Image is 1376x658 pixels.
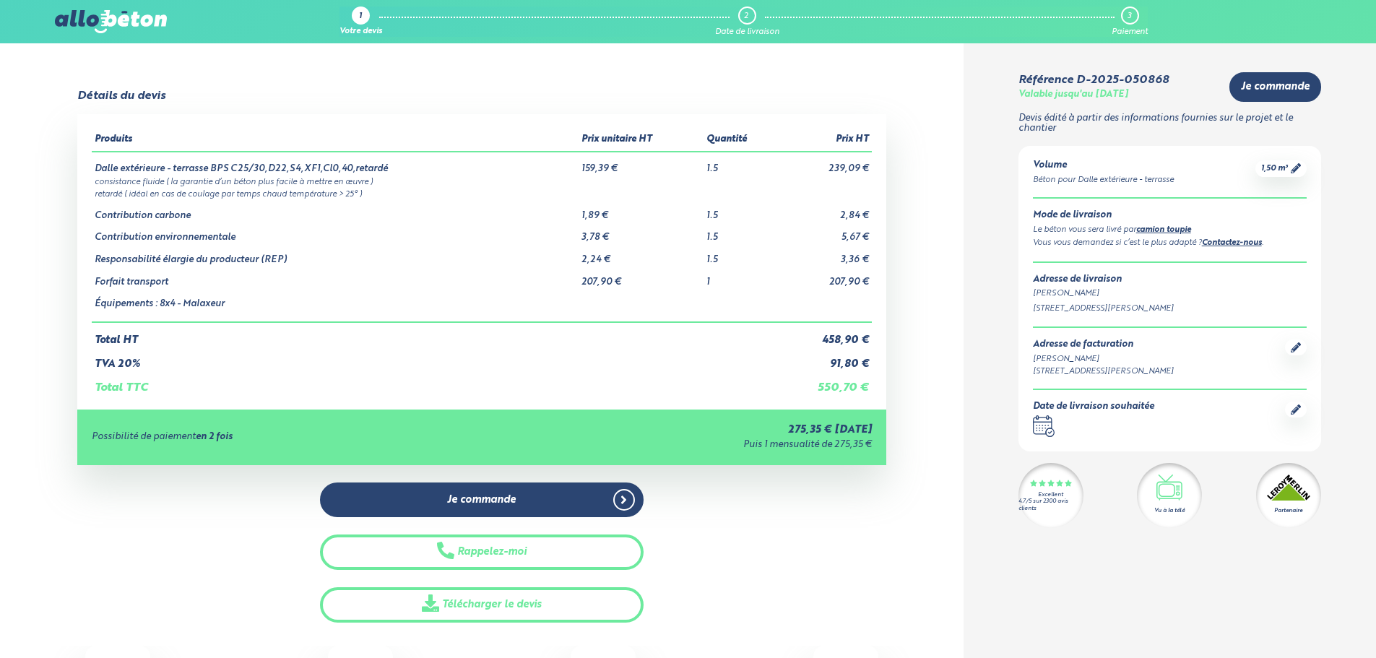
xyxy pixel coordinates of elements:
[1033,174,1174,186] div: Béton pour Dalle extérieure - terrasse
[92,221,579,243] td: Contribution environnementale
[1033,237,1307,250] div: Vous vous demandez si c’est le plus adapté ? .
[1202,239,1262,247] a: Contactez-nous
[1247,602,1360,642] iframe: Help widget launcher
[704,266,779,288] td: 1
[744,12,748,21] div: 2
[1033,160,1174,171] div: Volume
[715,7,779,37] a: 2 Date de livraison
[1033,210,1307,221] div: Mode de livraison
[499,424,871,436] div: 275,35 € [DATE]
[77,90,165,103] div: Détails du devis
[579,221,704,243] td: 3,78 €
[779,266,872,288] td: 207,90 €
[1033,402,1154,412] div: Date de livraison souhaitée
[1033,274,1307,285] div: Adresse de livraison
[704,243,779,266] td: 1.5
[1033,339,1174,350] div: Adresse de facturation
[579,199,704,222] td: 1,89 €
[1033,224,1307,237] div: Le béton vous sera livré par
[579,152,704,175] td: 159,39 €
[196,432,233,441] strong: en 2 fois
[92,243,579,266] td: Responsabilité élargie du producteur (REP)
[92,175,872,187] td: consistance fluide ( la garantie d’un béton plus facile à mettre en œuvre )
[447,494,516,506] span: Je commande
[779,322,872,347] td: 458,90 €
[92,266,579,288] td: Forfait transport
[92,199,579,222] td: Contribution carbone
[779,199,872,222] td: 2,84 €
[1112,27,1148,37] div: Paiement
[1136,226,1191,234] a: camion toupie
[1033,303,1307,315] div: [STREET_ADDRESS][PERSON_NAME]
[704,152,779,175] td: 1.5
[55,10,166,33] img: allobéton
[1033,353,1174,365] div: [PERSON_NAME]
[704,221,779,243] td: 1.5
[92,287,579,322] td: Équipements : 8x4 - Malaxeur
[779,152,872,175] td: 239,09 €
[704,129,779,152] th: Quantité
[579,266,704,288] td: 207,90 €
[1018,74,1169,87] div: Référence D-2025-050868
[779,129,872,152] th: Prix HT
[1033,287,1307,300] div: [PERSON_NAME]
[92,187,872,199] td: retardé ( idéal en cas de coulage par temps chaud température > 25° )
[779,221,872,243] td: 5,67 €
[715,27,779,37] div: Date de livraison
[320,587,644,623] a: Télécharger le devis
[1229,72,1321,102] a: Je commande
[320,534,644,570] button: Rappelez-moi
[499,440,871,451] div: Puis 1 mensualité de 275,35 €
[1038,492,1063,498] div: Excellent
[92,370,779,394] td: Total TTC
[779,243,872,266] td: 3,36 €
[320,482,644,518] a: Je commande
[1274,506,1302,515] div: Partenaire
[704,199,779,222] td: 1.5
[339,7,382,37] a: 1 Votre devis
[1018,498,1083,511] div: 4.7/5 sur 2300 avis clients
[1018,113,1321,134] p: Devis édité à partir des informations fournies sur le projet et le chantier
[1033,365,1174,378] div: [STREET_ADDRESS][PERSON_NAME]
[1018,90,1128,100] div: Valable jusqu'au [DATE]
[779,370,872,394] td: 550,70 €
[1112,7,1148,37] a: 3 Paiement
[92,129,579,152] th: Produits
[579,129,704,152] th: Prix unitaire HT
[779,347,872,371] td: 91,80 €
[579,243,704,266] td: 2,24 €
[92,322,779,347] td: Total HT
[92,347,779,371] td: TVA 20%
[92,432,500,443] div: Possibilité de paiement
[92,152,579,175] td: Dalle extérieure - terrasse BPS C25/30,D22,S4,XF1,Cl0,40,retardé
[1241,81,1310,93] span: Je commande
[359,12,362,22] div: 1
[1154,506,1185,515] div: Vu à la télé
[339,27,382,37] div: Votre devis
[1128,12,1131,21] div: 3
